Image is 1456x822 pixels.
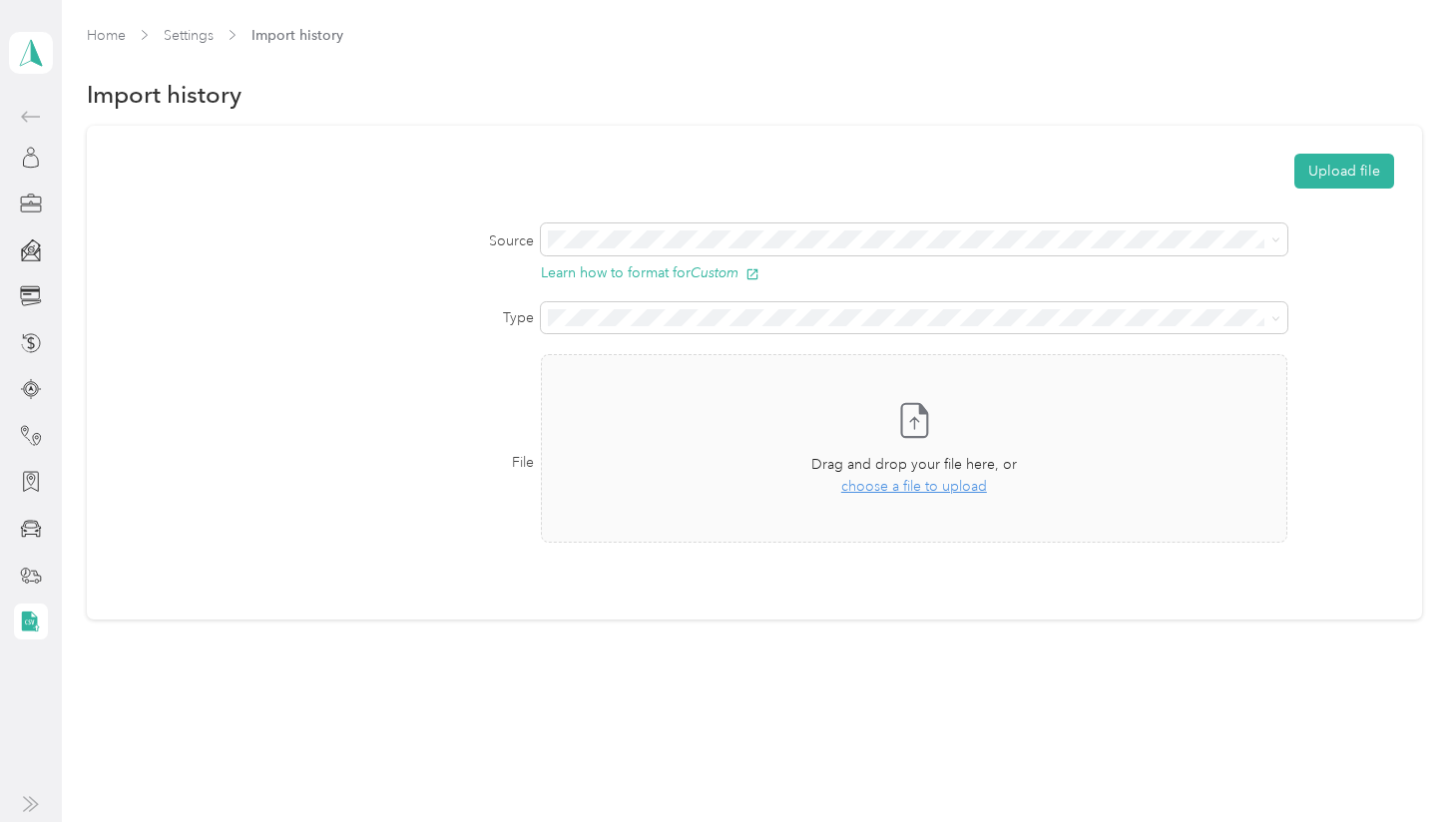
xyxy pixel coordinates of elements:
label: Type [115,307,534,328]
h1: Import history [87,84,242,105]
iframe: Everlance-gr Chat Button Frame [1344,710,1456,822]
span: choose a file to upload [841,478,987,495]
button: Upload file [1294,154,1394,189]
a: Settings [164,27,214,44]
label: File [115,452,534,473]
span: Drag and drop your file here, orchoose a file to upload [542,355,1286,542]
a: Home [87,27,126,44]
i: Custom [691,264,738,280]
button: Learn how to format forCustom [541,265,759,281]
label: Source [115,230,534,251]
span: Import history [251,25,343,46]
span: Drag and drop your file here, or [811,456,1017,473]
